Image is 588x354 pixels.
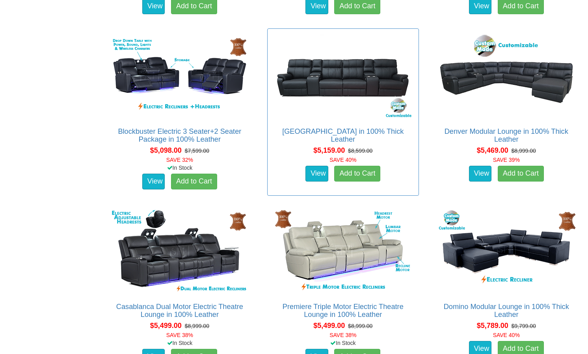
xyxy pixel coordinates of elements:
[171,174,217,189] a: Add to Cart
[272,33,414,120] img: Denver Theatre Lounge in 100% Thick Leather
[477,146,508,154] span: $5,469.00
[512,323,536,329] del: $9,799.00
[313,322,345,330] span: $5,499.00
[493,332,520,338] font: SAVE 40%
[185,323,209,329] del: $8,999.00
[512,148,536,154] del: $8,999.00
[102,164,257,172] div: In Stock
[498,166,544,182] a: Add to Cart
[305,166,328,182] a: View
[477,322,508,330] span: $5,789.00
[150,322,182,330] span: $5,499.00
[329,157,356,163] font: SAVE 40%
[445,127,568,143] a: Denver Modular Lounge in 100% Thick Leather
[348,148,372,154] del: $8,599.00
[444,303,569,318] a: Domino Modular Lounge in 100% Thick Leather
[166,332,193,338] font: SAVE 38%
[329,332,356,338] font: SAVE 38%
[116,303,243,318] a: Casablanca Dual Motor Electric Theatre Lounge in 100% Leather
[334,166,380,182] a: Add to Cart
[118,127,241,143] a: Blockbuster Electric 3 Seater+2 Seater Package in 100% Leather
[109,208,251,295] img: Casablanca Dual Motor Electric Theatre Lounge in 100% Leather
[150,146,182,154] span: $5,098.00
[282,127,404,143] a: [GEOGRAPHIC_DATA] in 100% Thick Leather
[435,33,577,120] img: Denver Modular Lounge in 100% Thick Leather
[185,148,209,154] del: $7,599.00
[272,208,414,295] img: Premiere Triple Motor Electric Theatre Lounge in 100% Leather
[102,339,257,347] div: In Stock
[348,323,372,329] del: $8,999.00
[166,157,193,163] font: SAVE 32%
[266,339,420,347] div: In Stock
[493,157,520,163] font: SAVE 39%
[109,33,251,120] img: Blockbuster Electric 3 Seater+2 Seater Package in 100% Leather
[283,303,404,318] a: Premiere Triple Motor Electric Theatre Lounge in 100% Leather
[142,174,165,189] a: View
[469,166,492,182] a: View
[313,146,345,154] span: $5,159.00
[435,208,577,295] img: Domino Modular Lounge in 100% Thick Leather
